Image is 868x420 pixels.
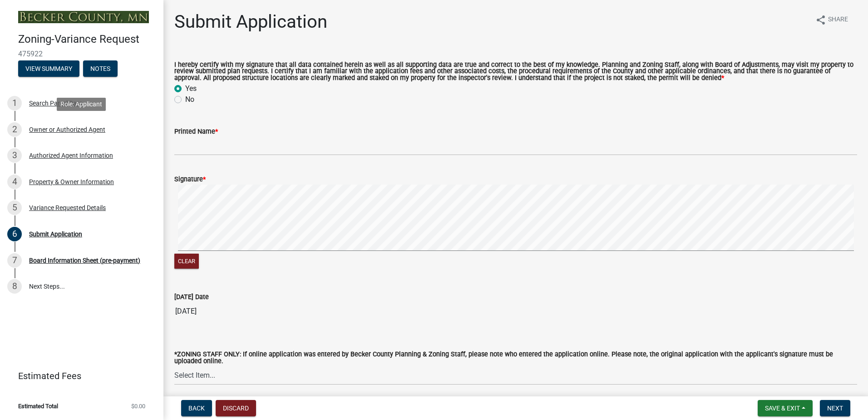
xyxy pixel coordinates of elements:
button: Save & Exit [758,400,813,416]
label: Yes [185,83,197,94]
div: 8 [7,279,22,294]
button: Back [181,400,212,416]
div: 2 [7,122,22,137]
i: share [815,15,826,25]
button: Clear [174,254,199,269]
span: $0.00 [131,403,145,409]
button: Notes [83,60,118,77]
div: 1 [7,96,22,110]
div: Authorized Agent Information [29,152,113,159]
div: 4 [7,175,22,189]
a: Estimated Fees [7,367,149,385]
span: Back [188,405,205,412]
label: No [185,94,194,105]
div: Owner or Authorized Agent [29,126,105,133]
label: Printed Name [174,129,218,135]
label: [DATE] Date [174,294,209,300]
wm-modal-confirm: Notes [83,65,118,73]
div: Role: Applicant [57,98,106,111]
div: Property & Owner Information [29,179,114,185]
div: Search Parcel Data [29,100,83,106]
button: shareShare [808,11,855,29]
button: View Summary [18,60,79,77]
span: Estimated Total [18,403,58,409]
button: Next [820,400,850,416]
div: 7 [7,253,22,268]
button: Discard [216,400,256,416]
div: Variance Requested Details [29,205,106,211]
label: *ZONING STAFF ONLY: If online application was entered by Becker County Planning & Zoning Staff, p... [174,351,857,365]
h1: Submit Application [174,11,327,33]
span: Share [828,15,848,25]
span: Next [827,405,843,412]
span: 475922 [18,50,145,58]
h4: Zoning-Variance Request [18,33,156,46]
wm-modal-confirm: Summary [18,65,79,73]
span: Save & Exit [765,405,800,412]
label: Signature [174,176,206,183]
div: Board Information Sheet (pre-payment) [29,257,140,264]
div: 6 [7,227,22,241]
div: 3 [7,148,22,163]
label: I hereby certify with my signature that all data contained herein as well as all supporting data ... [174,62,857,81]
img: Becker County, Minnesota [18,11,149,23]
div: 5 [7,200,22,215]
div: Submit Application [29,231,82,237]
